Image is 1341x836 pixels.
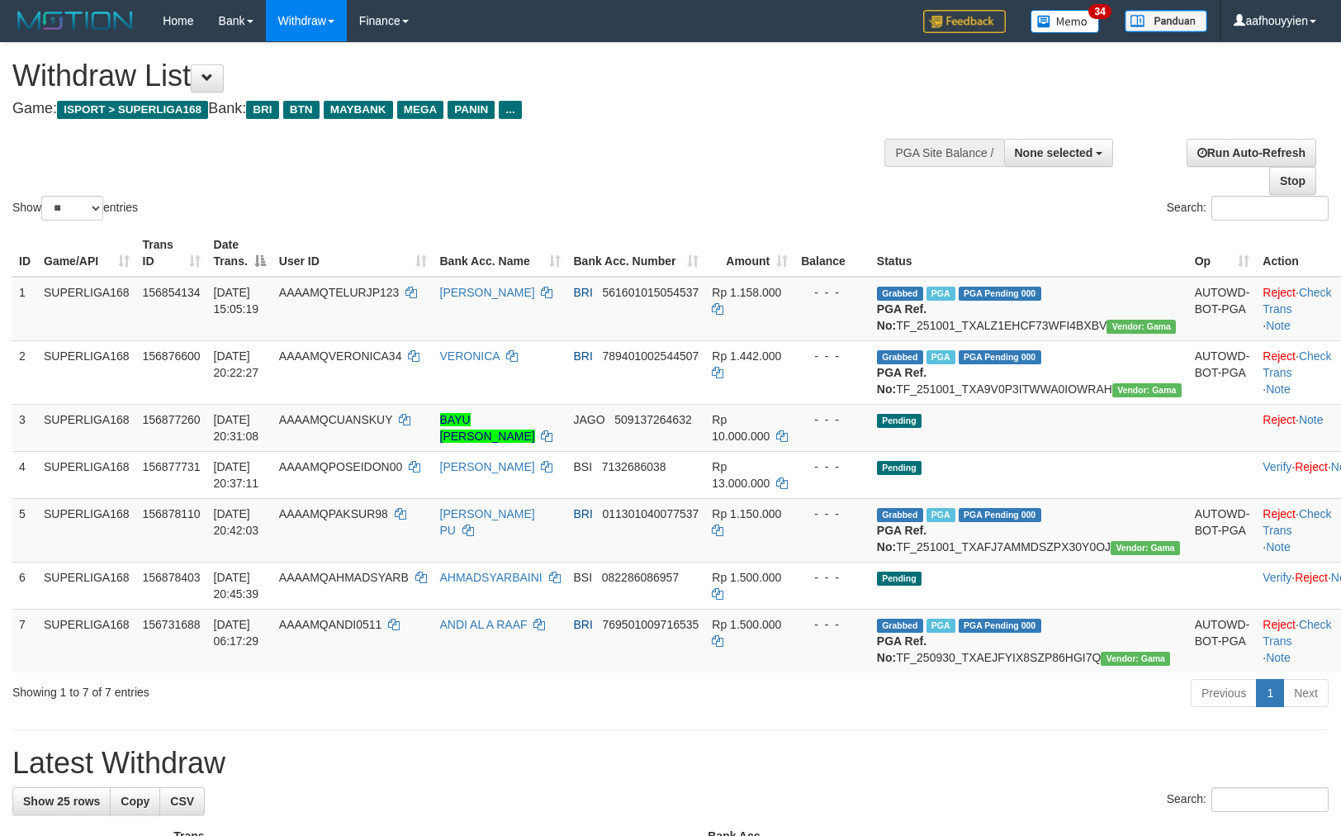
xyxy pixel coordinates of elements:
[705,230,794,277] th: Amount: activate to sort column ascending
[923,10,1006,33] img: Feedback.jpg
[870,340,1188,404] td: TF_251001_TXA9V0P3ITWWA0IOWRAH
[1101,652,1170,666] span: Vendor URL: https://trx31.1velocity.biz
[1015,146,1093,159] span: None selected
[801,458,864,475] div: - - -
[12,59,878,93] h1: Withdraw List
[23,795,100,808] span: Show 25 rows
[272,230,434,277] th: User ID: activate to sort column ascending
[279,349,402,363] span: AAAAMQVERONICA34
[870,498,1188,562] td: TF_251001_TXAFJ7AMMDSZPX30Y0OJ
[279,618,382,631] span: AAAAMQANDI0511
[440,286,535,299] a: [PERSON_NAME]
[1263,286,1331,316] a: Check Trans
[136,230,207,277] th: Trans ID: activate to sort column ascending
[1088,4,1111,19] span: 34
[801,348,864,364] div: - - -
[143,413,201,426] span: 156877260
[1106,320,1176,334] span: Vendor URL: https://trx31.1velocity.biz
[12,451,37,498] td: 4
[603,618,699,631] span: Copy 769501009716535 to clipboard
[214,618,259,648] span: [DATE] 06:17:29
[877,524,926,553] b: PGA Ref. No:
[1266,651,1291,664] a: Note
[279,286,400,299] span: AAAAMQTELURJP123
[143,460,201,473] span: 156877731
[870,277,1188,341] td: TF_251001_TXALZ1EHCF73WFI4BXBV
[602,571,679,584] span: Copy 082286086957 to clipboard
[440,413,535,443] a: BAYU [PERSON_NAME]
[1191,679,1257,707] a: Previous
[712,507,781,520] span: Rp 1.150.000
[1266,319,1291,332] a: Note
[1263,618,1296,631] a: Reject
[1263,286,1296,299] a: Reject
[279,413,392,426] span: AAAAMQCUANSKUY
[870,230,1188,277] th: Status
[440,571,543,584] a: AHMADSYARBAINI
[614,413,691,426] span: Copy 509137264632 to clipboard
[37,404,136,451] td: SUPERLIGA168
[1263,618,1331,648] a: Check Trans
[877,461,922,475] span: Pending
[12,8,138,33] img: MOTION_logo.png
[877,572,922,586] span: Pending
[712,286,781,299] span: Rp 1.158.000
[1188,609,1257,672] td: AUTOWD-BOT-PGA
[603,286,699,299] span: Copy 561601015054537 to clipboard
[143,618,201,631] span: 156731688
[959,508,1041,522] span: PGA Pending
[603,349,699,363] span: Copy 789401002544507 to clipboard
[12,609,37,672] td: 7
[324,101,393,119] span: MAYBANK
[1299,413,1324,426] a: Note
[170,795,194,808] span: CSV
[877,302,926,332] b: PGA Ref. No:
[1263,571,1291,584] a: Verify
[1263,460,1291,473] a: Verify
[801,284,864,301] div: - - -
[12,747,1329,780] h1: Latest Withdraw
[712,571,781,584] span: Rp 1.500.000
[143,507,201,520] span: 156878110
[37,609,136,672] td: SUPERLIGA168
[12,498,37,562] td: 5
[440,618,528,631] a: ANDI AL A RAAF
[926,287,955,301] span: Marked by aafsengchandara
[499,101,521,119] span: ...
[214,507,259,537] span: [DATE] 20:42:03
[794,230,870,277] th: Balance
[602,460,666,473] span: Copy 7132686038 to clipboard
[207,230,272,277] th: Date Trans.: activate to sort column descending
[877,287,923,301] span: Grabbed
[926,350,955,364] span: Marked by aafsengchandara
[712,618,781,631] span: Rp 1.500.000
[37,340,136,404] td: SUPERLIGA168
[567,230,706,277] th: Bank Acc. Number: activate to sort column ascending
[884,139,1003,167] div: PGA Site Balance /
[1263,507,1296,520] a: Reject
[1263,349,1296,363] a: Reject
[159,787,205,815] a: CSV
[440,460,535,473] a: [PERSON_NAME]
[397,101,444,119] span: MEGA
[801,506,864,522] div: - - -
[1269,167,1316,195] a: Stop
[1188,230,1257,277] th: Op: activate to sort column ascending
[143,571,201,584] span: 156878403
[877,350,923,364] span: Grabbed
[57,101,208,119] span: ISPORT > SUPERLIGA168
[1211,787,1329,812] input: Search:
[801,616,864,633] div: - - -
[1266,540,1291,553] a: Note
[1187,139,1316,167] a: Run Auto-Refresh
[574,349,593,363] span: BRI
[877,414,922,428] span: Pending
[574,413,605,426] span: JAGO
[959,619,1041,633] span: PGA Pending
[214,460,259,490] span: [DATE] 20:37:11
[37,498,136,562] td: SUPERLIGA168
[1167,196,1329,221] label: Search:
[37,451,136,498] td: SUPERLIGA168
[603,507,699,520] span: Copy 011301040077537 to clipboard
[110,787,160,815] a: Copy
